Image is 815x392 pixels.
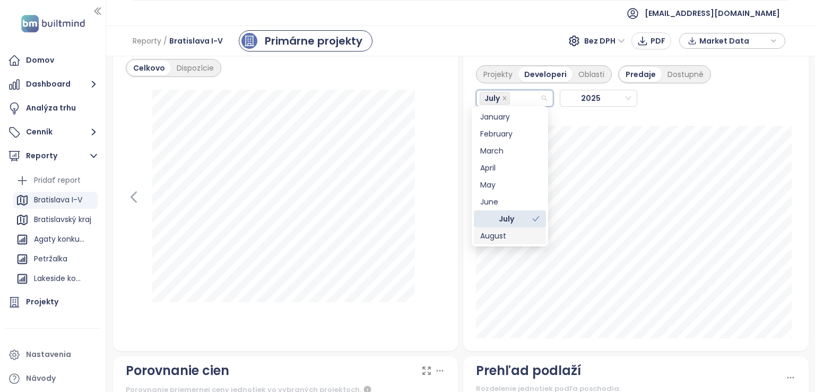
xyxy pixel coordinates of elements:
a: Domov [5,50,100,71]
div: Predaje [620,67,662,82]
span: July [484,92,500,104]
div: Prehľad podlaží [476,361,581,381]
button: Reporty [5,146,100,167]
div: July [474,210,546,227]
div: Projekty [26,295,58,309]
img: logo [18,13,88,35]
div: August [480,230,540,242]
div: April [480,162,540,174]
div: January [474,108,546,125]
div: Analýza trhu [26,101,76,115]
div: Petržalka [34,252,67,266]
div: Petržalka [13,251,98,268]
div: May [474,176,546,193]
div: Bratislavský kraj [13,211,98,228]
div: July [480,213,532,225]
div: Agaty konkurencia [13,231,98,248]
span: Reporty [133,31,161,50]
div: Domov [26,54,54,67]
div: May [480,179,540,191]
div: Návody [26,372,56,385]
div: January [480,111,540,123]
div: Bratislavský kraj [34,213,91,226]
div: Bratislava I-V [34,193,82,207]
span: Market Data [699,33,768,49]
div: March [474,142,546,159]
div: April [474,159,546,176]
div: Lakeside konkurencia [34,272,84,285]
div: Projekty [478,67,518,82]
div: June [480,196,540,208]
span: close [502,96,507,101]
button: Cenník [5,122,100,143]
div: Oblasti [573,67,610,82]
div: Developeri [518,67,573,82]
div: August [474,227,546,244]
div: Lakeside konkurencia [13,270,98,287]
span: [EMAIL_ADDRESS][DOMAIN_NAME] [645,1,780,26]
a: Nastavenia [5,344,100,365]
span: Bez DPH [584,33,625,49]
div: Nastavenia [26,348,71,361]
a: primary [239,30,372,52]
div: June [474,193,546,210]
div: Pridať report [34,174,81,187]
div: Dostupné [662,67,709,82]
button: Dashboard [5,74,100,95]
button: PDF [631,32,671,49]
span: PDF [651,35,665,47]
span: 2025 [563,90,627,106]
div: February [474,125,546,142]
div: Porovnanie cien [126,361,229,381]
div: February [480,128,540,140]
div: button [685,33,779,49]
div: Bratislava I-V [13,192,98,209]
div: Agaty konkurencia [34,233,84,246]
div: Primárne projekty [265,33,362,49]
div: Pridať report [13,172,98,189]
a: Návody [5,368,100,389]
a: Analýza trhu [5,98,100,119]
div: March [480,145,540,157]
div: Celkovo [127,61,171,75]
span: / [163,31,167,50]
div: Dispozície [171,61,220,75]
span: Bratislava I-V [169,31,223,50]
a: Projekty [5,292,100,313]
span: check [532,215,540,223]
span: July [480,92,510,105]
